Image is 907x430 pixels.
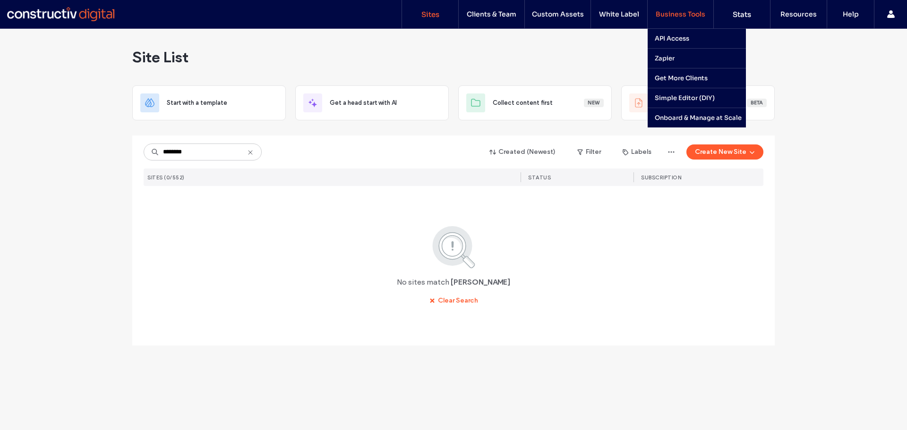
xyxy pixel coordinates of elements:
div: Get a head start with AI [295,85,449,120]
span: No sites match [397,277,449,287]
label: API Access [655,34,689,42]
a: API Access [655,29,746,48]
a: Onboard & Manage at Scale [655,108,746,127]
div: Collect content firstNew [458,85,612,120]
span: Help [21,7,41,15]
button: Clear Search [421,293,487,308]
a: Simple Editor (DIY) [655,88,746,108]
a: Zapier [655,49,746,68]
span: [PERSON_NAME] [451,277,510,287]
span: STATUS [528,174,551,181]
label: Clients & Team [467,10,516,18]
a: Get More Clients [655,68,746,88]
span: Start with a template [167,98,227,108]
button: Labels [614,144,660,160]
span: SUBSCRIPTION [641,174,681,181]
label: Get More Clients [655,74,708,82]
span: SITES (0/552) [147,174,185,181]
img: search.svg [419,224,488,270]
label: White Label [599,10,639,18]
label: Simple Editor (DIY) [655,94,715,102]
label: Onboard & Manage at Scale [655,114,742,122]
label: Stats [733,10,751,19]
span: Get a head start with AI [330,98,397,108]
label: Business Tools [656,10,705,18]
label: Sites [421,10,439,19]
span: Site List [132,48,188,67]
label: Zapier [655,54,675,62]
div: Start with a template [132,85,286,120]
span: Collect content first [493,98,553,108]
div: Beta [747,99,767,107]
label: Custom Assets [532,10,584,18]
label: Help [843,10,859,18]
button: Filter [568,144,610,160]
button: Created (Newest) [481,144,564,160]
button: Create New Site [686,144,763,160]
div: Start from fileBeta [621,85,775,120]
label: Resources [780,10,817,18]
div: New [584,99,604,107]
